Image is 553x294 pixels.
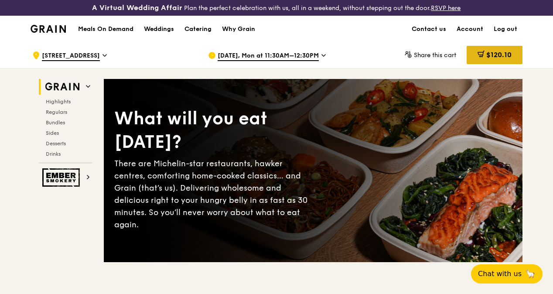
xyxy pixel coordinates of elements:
[486,51,512,59] span: $120.10
[222,16,255,42] div: Why Grain
[406,16,451,42] a: Contact us
[92,3,461,12] div: Plan the perfect celebration with us, all in a weekend, without stepping out the door.
[525,269,536,279] span: 🦙
[139,16,179,42] a: Weddings
[46,130,59,136] span: Sides
[42,79,82,95] img: Grain web logo
[414,51,456,59] span: Share this cart
[31,25,66,33] img: Grain
[217,16,260,42] a: Why Grain
[46,140,66,147] span: Desserts
[42,168,82,187] img: Ember Smokery web logo
[451,16,488,42] a: Account
[179,16,217,42] a: Catering
[46,109,67,115] span: Regulars
[478,269,522,279] span: Chat with us
[114,107,313,154] div: What will you eat [DATE]?
[218,51,319,61] span: [DATE], Mon at 11:30AM–12:30PM
[46,120,65,126] span: Bundles
[46,151,61,157] span: Drinks
[471,264,543,284] button: Chat with us🦙
[144,16,174,42] div: Weddings
[78,25,133,34] h1: Meals On Demand
[31,15,66,41] a: GrainGrain
[42,51,100,61] span: [STREET_ADDRESS]
[114,157,313,231] div: There are Michelin-star restaurants, hawker centres, comforting home-cooked classics… and Grain (...
[488,16,522,42] a: Log out
[431,4,461,12] a: RSVP here
[92,3,182,12] h3: A Virtual Wedding Affair
[184,16,212,42] div: Catering
[46,99,71,105] span: Highlights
